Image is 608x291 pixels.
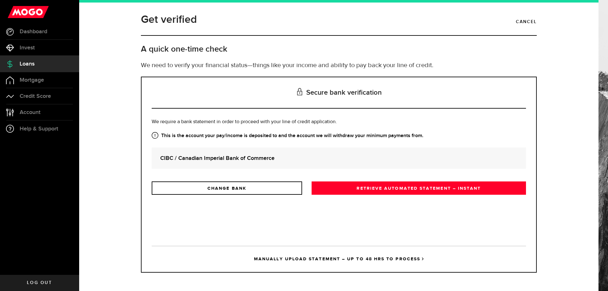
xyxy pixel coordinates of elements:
[20,77,44,83] span: Mortgage
[160,154,517,162] strong: CIBC / Canadian Imperial Bank of Commerce
[141,61,537,70] p: We need to verify your financial status—things like your income and ability to pay back your line...
[141,44,537,54] h2: A quick one-time check
[20,45,35,51] span: Invest
[20,29,47,35] span: Dashboard
[152,181,302,195] a: CHANGE BANK
[152,77,526,109] h3: Secure bank verification
[27,281,52,285] span: Log out
[152,119,337,124] span: We require a bank statement in order to proceed with your line of credit application.
[516,16,537,27] a: Cancel
[20,93,51,99] span: Credit Score
[20,110,41,115] span: Account
[152,132,526,140] strong: This is the account your pay/income is deposited to and the account we will withdraw your minimum...
[20,61,35,67] span: Loans
[141,11,197,28] h1: Get verified
[581,264,608,291] iframe: LiveChat chat widget
[20,126,58,132] span: Help & Support
[312,181,526,195] a: RETRIEVE AUTOMATED STATEMENT – INSTANT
